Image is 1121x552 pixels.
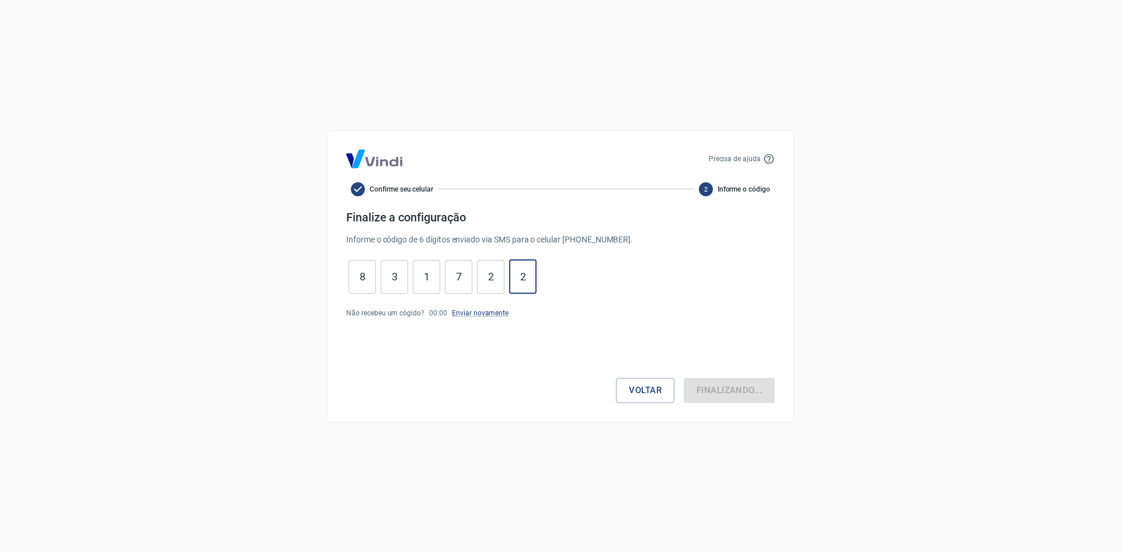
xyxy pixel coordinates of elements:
[452,309,509,317] a: Enviar novamente
[370,184,433,195] span: Confirme seu celular
[616,378,674,402] button: Voltar
[346,210,775,224] h4: Finalize a configuração
[346,234,775,246] p: Informe o código de 6 dígitos enviado via SMS para o celular [PHONE_NUMBER] .
[346,150,402,168] img: Logo Vind
[346,308,424,318] p: Não recebeu um cógido?
[709,154,761,164] p: Precisa de ajuda
[718,184,770,195] span: Informe o código
[704,185,708,193] text: 2
[429,308,447,318] p: 00 : 00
